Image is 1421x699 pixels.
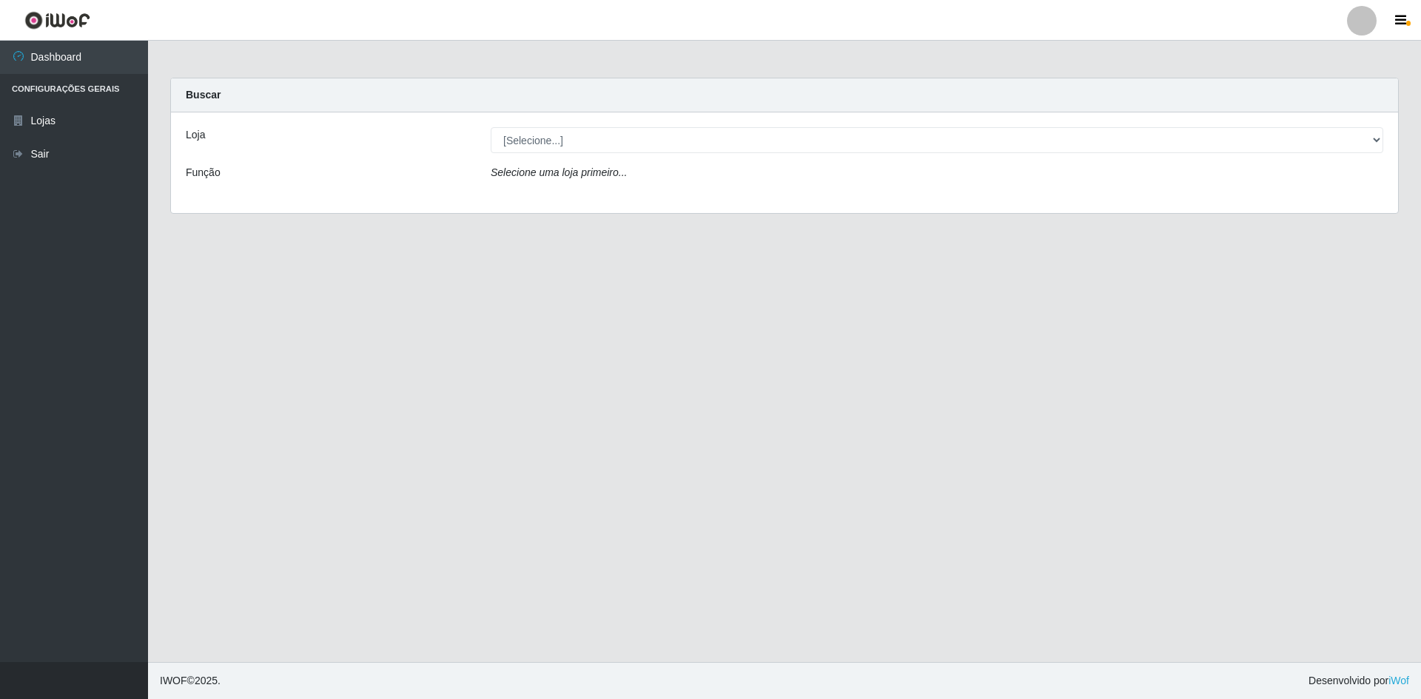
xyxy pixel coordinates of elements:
label: Função [186,165,221,180]
img: CoreUI Logo [24,11,90,30]
strong: Buscar [186,89,221,101]
a: iWof [1388,675,1409,686]
span: © 2025 . [160,673,221,689]
span: IWOF [160,675,187,686]
label: Loja [186,127,205,143]
span: Desenvolvido por [1309,673,1409,689]
i: Selecione uma loja primeiro... [491,166,627,178]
